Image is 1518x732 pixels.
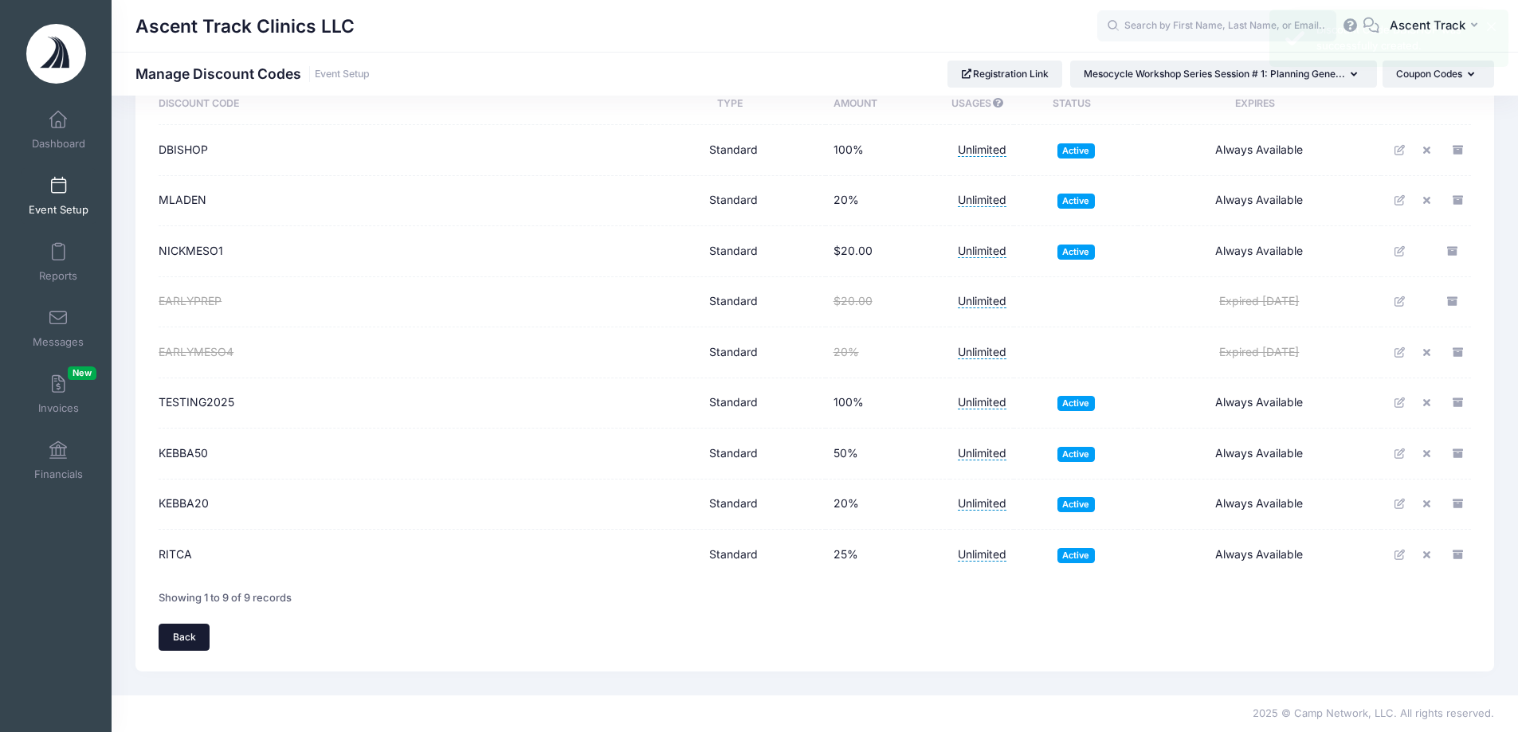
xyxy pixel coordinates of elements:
td: Standard [641,429,826,480]
td: Standard [641,480,826,530]
th: Expires [1138,69,1381,126]
td: Standard [641,378,826,429]
span: Mesocycle Workshop Series Session # 1: Planning Gene... [1084,68,1345,80]
td: 20% [826,327,950,378]
a: InvoicesNew [21,366,96,422]
span: Active [1057,548,1095,563]
th: Discount Code [159,69,641,126]
td: Standard [641,125,826,176]
h1: Ascent Track Clinics LLC [135,8,355,45]
a: Event Setup [21,168,96,224]
td: Standard [641,277,826,328]
td: Standard [641,176,826,227]
a: Back [159,624,210,651]
img: Ascent Track Clinics LLC [26,24,86,84]
span: MLADEN [159,193,206,206]
a: Archive [1447,189,1471,213]
span: NICKMESO1 [159,244,223,257]
span: Unlimited [958,446,1006,460]
span: Unlimited [958,244,1006,258]
h1: Manage Discount Codes [135,65,370,82]
span: Active [1057,396,1095,411]
span: KEBBA50 [159,446,208,460]
a: Messages [21,300,96,356]
button: Coupon Codes [1383,61,1494,88]
td: 50% [826,429,950,480]
span: RITCA [159,547,192,561]
span: Unlimited [958,143,1006,157]
td: 100% [826,125,950,176]
td: Standard [641,226,826,277]
input: Search by First Name, Last Name, or Email... [1097,10,1336,42]
a: Archive [1447,542,1471,566]
span: Messages [33,335,84,349]
span: Active [1057,245,1095,260]
span: Active [1057,194,1095,209]
td: Always Available [1138,226,1381,277]
a: Registration Link [947,61,1063,88]
a: Archive [1447,492,1471,516]
th: Status [1014,69,1137,126]
td: $20.00 [826,277,950,328]
a: Event Setup [315,69,370,80]
td: Standard [641,530,826,580]
a: Archive [1442,290,1465,314]
td: 25% [826,530,950,580]
td: Always Available [1138,480,1381,530]
span: EARLYMESO4 [159,345,233,358]
td: Always Available [1138,176,1381,227]
div: Showing 1 to 9 of 9 records [159,580,292,617]
span: Unlimited [958,547,1006,562]
span: Event Setup [29,203,88,217]
span: Active [1057,143,1095,159]
a: Archive [1442,239,1465,263]
button: Ascent Track [1379,8,1494,45]
a: Archive [1447,391,1471,415]
th: Max. Usages [950,69,1014,126]
a: Dashboard [21,102,96,158]
span: Unlimited [958,345,1006,359]
td: Always Available [1138,125,1381,176]
button: Mesocycle Workshop Series Session # 1: Planning Gene... [1070,61,1377,88]
td: Always Available [1138,378,1381,429]
span: Dashboard [32,137,85,151]
td: Expired [DATE] [1138,277,1381,328]
span: Unlimited [958,496,1006,511]
a: Financials [21,433,96,488]
a: Reports [21,234,96,290]
span: TESTING2025 [159,395,234,409]
td: 20% [826,176,950,227]
a: Archive [1447,138,1471,162]
span: Reports [39,269,77,283]
span: KEBBA20 [159,496,209,510]
span: Unlimited [958,193,1006,207]
span: Active [1057,447,1095,462]
div: Discount Code DBISHOP was successfully created. [1316,22,1496,53]
td: Standard [641,327,826,378]
td: 100% [826,378,950,429]
td: Always Available [1138,429,1381,480]
td: $20.00 [826,226,950,277]
span: EARLYPREP [159,294,222,307]
th: Amount [826,69,950,126]
a: Archive [1447,340,1471,364]
button: × [1487,22,1496,31]
span: Invoices [38,401,79,415]
span: DBISHOP [159,143,208,156]
span: 2025 © Camp Network, LLC. All rights reserved. [1253,707,1494,719]
span: New [68,366,96,380]
th: Type [641,69,826,126]
span: Unlimited [958,294,1006,308]
td: Expired [DATE] [1138,327,1381,378]
span: Financials [34,468,83,481]
td: 20% [826,480,950,530]
a: Archive [1447,441,1471,465]
span: Active [1057,497,1095,512]
span: Unlimited [958,395,1006,409]
td: Always Available [1138,530,1381,580]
